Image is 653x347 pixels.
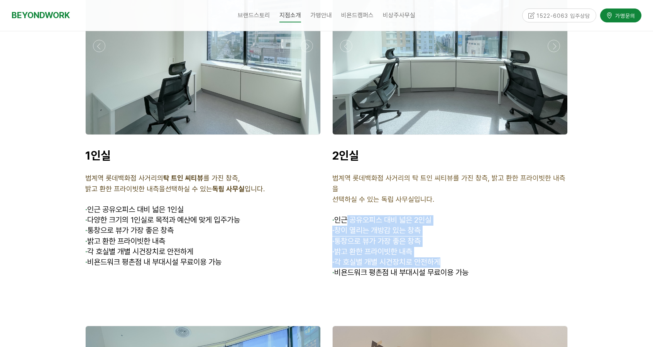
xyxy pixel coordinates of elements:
strong: · [85,257,87,267]
span: 브랜드스토리 [238,12,270,19]
span: · [85,205,87,214]
span: 인근 공유오피스 대비 넓은 1인실 [87,205,184,214]
span: 각 호실별 개별 시건장치로 안전하게 [85,247,193,256]
span: 범계역 롯데백화점 사거리의 탁 트인 씨티뷰를 가진 창측, 밝고 환한 프라이빗한 내측을 [332,174,565,192]
a: 비상주사무실 [378,6,420,25]
span: 비욘드캠퍼스 [341,12,374,19]
span: 선택하실 수 있는 입니다. [165,185,265,193]
span: 밝고 환한 프라이빗한 내측 [85,236,165,246]
span: 비욘드워크 평촌점 내 부대시설 무료이용 가능 [85,257,222,267]
span: 비상주사무실 [383,12,415,19]
strong: 탁 트인 씨티뷰 [163,174,203,182]
strong: · [85,226,87,235]
strong: · [85,236,87,246]
strong: · [332,268,334,277]
span: 각 호실별 개별 시건장치로 안전하게 [332,257,440,267]
strong: · [332,247,334,256]
a: BEYONDWORK [12,8,70,22]
span: 비욘드워크 평촌점 내 부대시설 무료이용 가능 [332,268,469,277]
span: 창이 열리는 개방감 있는 창측 [332,226,421,235]
span: · [332,215,334,225]
span: 선택하실 수 있는 독립 사무실입니다. [332,195,434,203]
span: 지점소개 [279,9,301,22]
strong: 독립 사무실 [212,185,245,193]
strong: · [332,257,334,267]
span: 가맹안내 [310,12,332,19]
span: 인근 공유오피스 대비 넓은 2인실 [334,215,431,225]
span: 통창으로 뷰가 가장 좋은 창측 [332,236,421,246]
span: 다양한 크기의 1인실로 목적과 예산에 맞게 입주가능 [85,215,240,225]
span: 2인실 [332,148,359,162]
strong: · [85,215,87,225]
span: 밝고 환한 프라이빗한 내측을 [85,185,165,193]
span: 가맹문의 [613,12,635,19]
span: 1인실 [85,148,111,162]
span: 통창으로 뷰가 가장 좋은 창측 [85,226,174,235]
a: 가맹안내 [306,6,337,25]
strong: · [332,236,334,246]
a: 가맹문의 [600,9,641,22]
strong: · [332,226,334,235]
span: 범계역 롯데백화점 사거리의 를 가진 창측, [85,174,240,182]
a: 비욘드캠퍼스 [337,6,378,25]
strong: · [85,247,87,256]
span: 밝고 환한 프라이빗한 내측 [332,247,412,256]
a: 브랜드스토리 [233,6,275,25]
a: 지점소개 [275,6,306,25]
